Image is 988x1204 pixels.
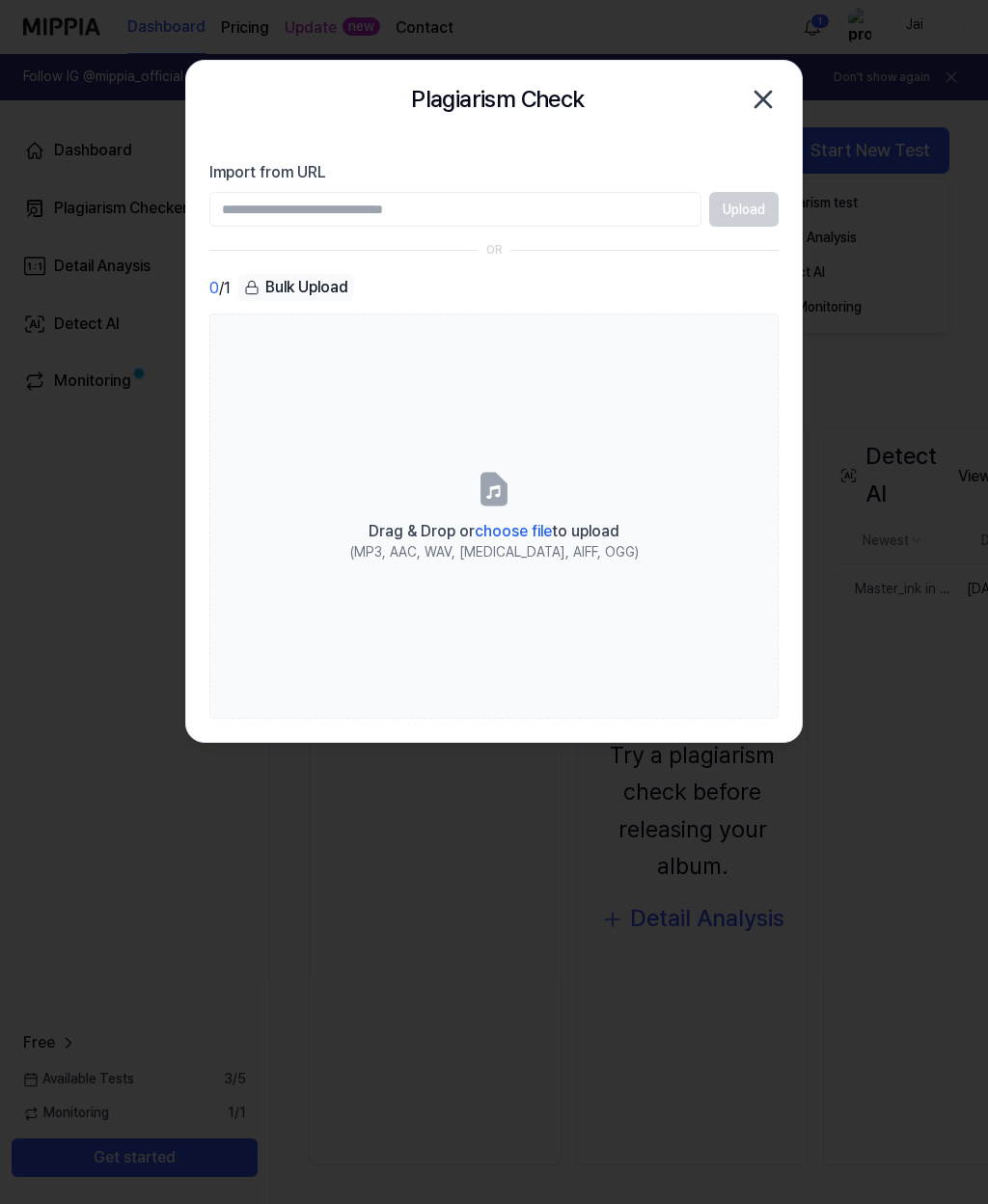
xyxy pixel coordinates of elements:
span: choose file [475,522,552,540]
h2: Plagiarism Check [411,81,584,118]
span: 0 [209,277,219,300]
div: Bulk Upload [238,274,354,301]
div: OR [486,242,503,259]
div: (MP3, AAC, WAV, [MEDICAL_DATA], AIFF, OGG) [350,543,639,562]
div: / 1 [209,274,231,302]
span: Drag & Drop or to upload [369,522,619,540]
button: Bulk Upload [238,274,354,302]
label: Import from URL [209,161,779,184]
